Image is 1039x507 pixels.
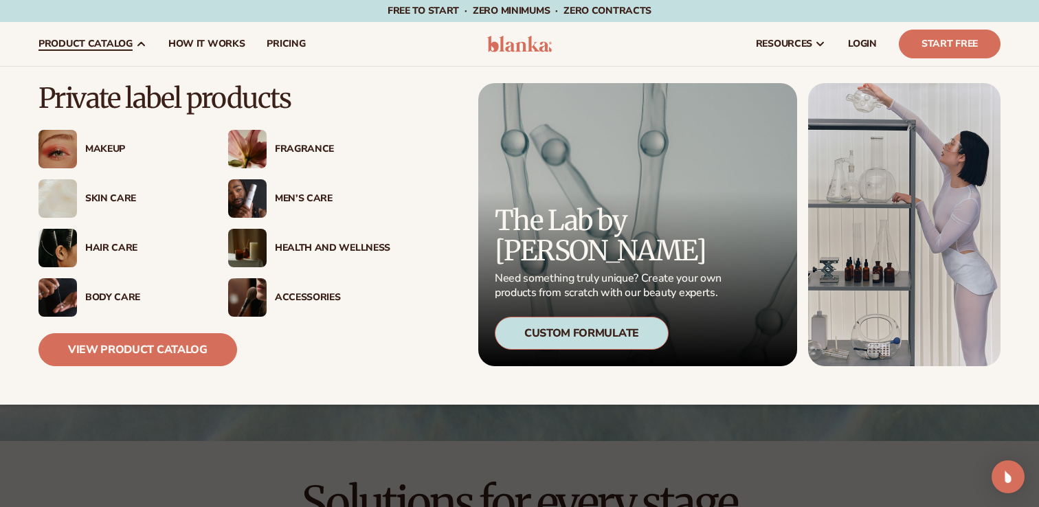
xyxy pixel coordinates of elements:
div: Makeup [85,144,201,155]
img: Cream moisturizer swatch. [38,179,77,218]
img: Female in lab with equipment. [808,83,1001,366]
img: Female with glitter eye makeup. [38,130,77,168]
span: product catalog [38,38,133,49]
span: pricing [267,38,305,49]
p: Need something truly unique? Create your own products from scratch with our beauty experts. [495,271,726,300]
a: Microscopic product formula. The Lab by [PERSON_NAME] Need something truly unique? Create your ow... [478,83,797,366]
p: The Lab by [PERSON_NAME] [495,205,726,266]
a: LOGIN [837,22,888,66]
a: resources [745,22,837,66]
div: Body Care [85,292,201,304]
img: Male hand applying moisturizer. [38,278,77,317]
p: Private label products [38,83,390,113]
div: Fragrance [275,144,390,155]
a: Start Free [899,30,1001,58]
a: Male hand applying moisturizer. Body Care [38,278,201,317]
div: Skin Care [85,193,201,205]
a: Female with makeup brush. Accessories [228,278,390,317]
span: Free to start · ZERO minimums · ZERO contracts [388,4,651,17]
div: Open Intercom Messenger [992,460,1025,493]
img: Female hair pulled back with clips. [38,229,77,267]
img: Pink blooming flower. [228,130,267,168]
a: Candles and incense on table. Health And Wellness [228,229,390,267]
a: pricing [256,22,316,66]
div: Health And Wellness [275,243,390,254]
div: Accessories [275,292,390,304]
a: product catalog [27,22,157,66]
div: Custom Formulate [495,317,669,350]
img: Female with makeup brush. [228,278,267,317]
img: Candles and incense on table. [228,229,267,267]
span: LOGIN [848,38,877,49]
img: Male holding moisturizer bottle. [228,179,267,218]
a: Female hair pulled back with clips. Hair Care [38,229,201,267]
a: View Product Catalog [38,333,237,366]
a: Female with glitter eye makeup. Makeup [38,130,201,168]
a: Pink blooming flower. Fragrance [228,130,390,168]
a: Cream moisturizer swatch. Skin Care [38,179,201,218]
div: Men’s Care [275,193,390,205]
a: Male holding moisturizer bottle. Men’s Care [228,179,390,218]
div: Hair Care [85,243,201,254]
a: How It Works [157,22,256,66]
span: resources [756,38,812,49]
img: logo [487,36,552,52]
span: How It Works [168,38,245,49]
